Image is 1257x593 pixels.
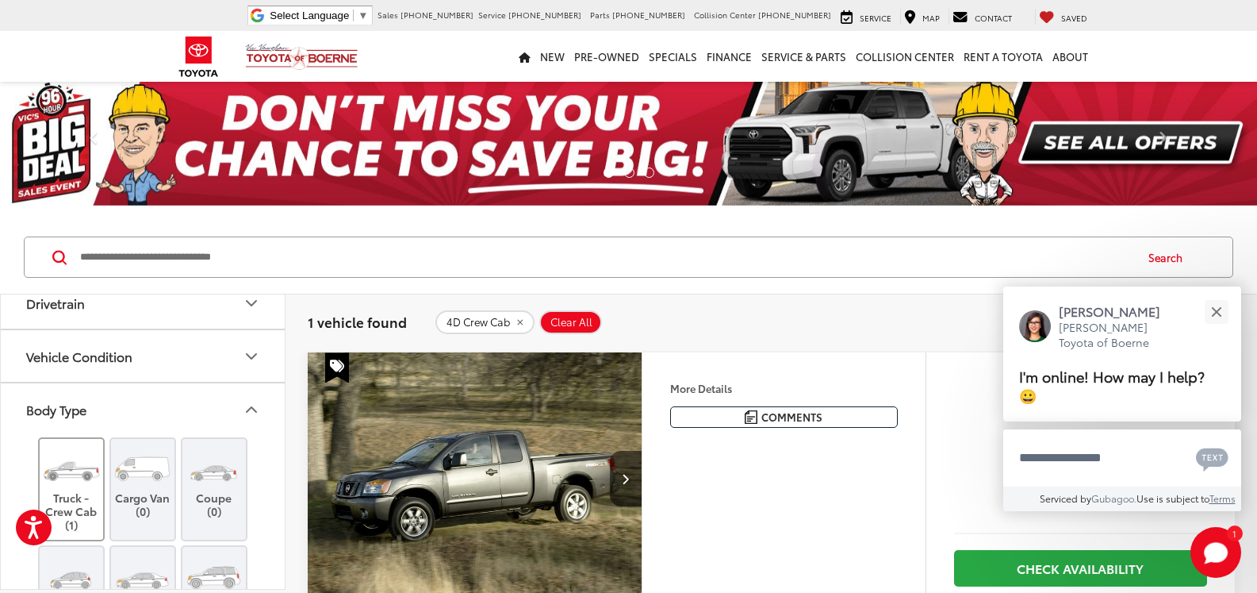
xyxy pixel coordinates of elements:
button: Search [1133,237,1205,277]
div: Vehicle Condition [242,347,261,366]
textarea: Type your message [1003,429,1241,487]
span: 4D Crew Cab [446,316,510,329]
label: Truck - Crew Cab (1) [40,447,104,532]
a: Home [514,31,535,82]
img: Coupe [184,447,243,491]
span: 1 [1232,529,1236,537]
span: ▼ [358,10,368,21]
span: [DATE] Price: [954,489,1207,505]
span: $2,200 [954,441,1207,481]
span: Contact [975,12,1012,24]
button: Close [1199,295,1233,329]
span: ​ [353,10,354,21]
img: Vic Vaughan Toyota of Boerne [245,43,358,71]
span: Special [325,352,349,383]
span: Sales [377,9,398,21]
button: Chat with SMS [1191,440,1233,476]
span: Clear All [550,316,592,329]
span: 1 vehicle found [308,312,407,331]
a: Map [900,9,944,25]
span: Map [922,12,940,24]
button: Toggle Chat Window [1190,527,1241,578]
a: Select Language​ [270,10,368,21]
a: Finance [702,31,757,82]
a: Pre-Owned [569,31,644,82]
a: Specials [644,31,702,82]
span: Use is subject to [1136,491,1209,505]
span: Serviced by [1040,491,1091,505]
svg: Text [1196,446,1228,472]
a: Service [837,9,895,25]
button: DrivetrainDrivetrain [1,277,286,329]
span: I'm online! How may I help? 😀 [1019,365,1205,406]
span: Collision Center [694,9,756,21]
a: Gubagoo. [1091,491,1136,505]
span: [PHONE_NUMBER] [508,9,581,21]
input: Search by Make, Model, or Keyword [79,238,1133,276]
a: My Saved Vehicles [1035,9,1091,25]
span: [PHONE_NUMBER] [400,9,473,21]
span: [PHONE_NUMBER] [612,9,685,21]
a: Check Availability [954,550,1207,586]
img: Truck - Crew Cab [41,447,101,491]
p: [PERSON_NAME] Toyota of Boerne [1059,320,1176,351]
div: Drivetrain [26,295,85,310]
img: Toyota [169,31,228,83]
div: Drivetrain [242,294,261,313]
label: Coupe (0) [182,447,247,518]
button: remove 4D%20Crew%20Cab [435,310,535,334]
a: Contact [948,9,1016,25]
div: Body Type [242,400,261,419]
div: Body Type [26,402,86,417]
p: [PERSON_NAME] [1059,302,1176,320]
span: Service [478,9,506,21]
button: Vehicle ConditionVehicle Condition [1,330,286,382]
label: Cargo Van (0) [111,447,175,518]
img: Cargo Van [113,447,172,491]
a: New [535,31,569,82]
button: Clear All [539,310,602,334]
h4: More Details [670,383,898,394]
span: Service [860,12,891,24]
span: Comments [761,410,822,425]
span: Saved [1061,12,1087,24]
button: Next image [610,451,642,506]
span: Parts [590,9,610,21]
span: [PHONE_NUMBER] [758,9,831,21]
a: Rent a Toyota [959,31,1048,82]
button: Body TypeBody Type [1,383,286,435]
img: Comments [745,410,757,424]
a: Collision Center [851,31,959,82]
a: Terms [1209,491,1236,505]
a: About [1048,31,1093,82]
a: Service & Parts: Opens in a new tab [757,31,851,82]
button: Comments [670,406,898,428]
span: Select Language [270,10,349,21]
svg: Start Chat [1190,527,1241,578]
div: Vehicle Condition [26,348,132,364]
div: Close[PERSON_NAME][PERSON_NAME] Toyota of BoerneI'm online! How may I help? 😀Type your messageCha... [1003,287,1241,511]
